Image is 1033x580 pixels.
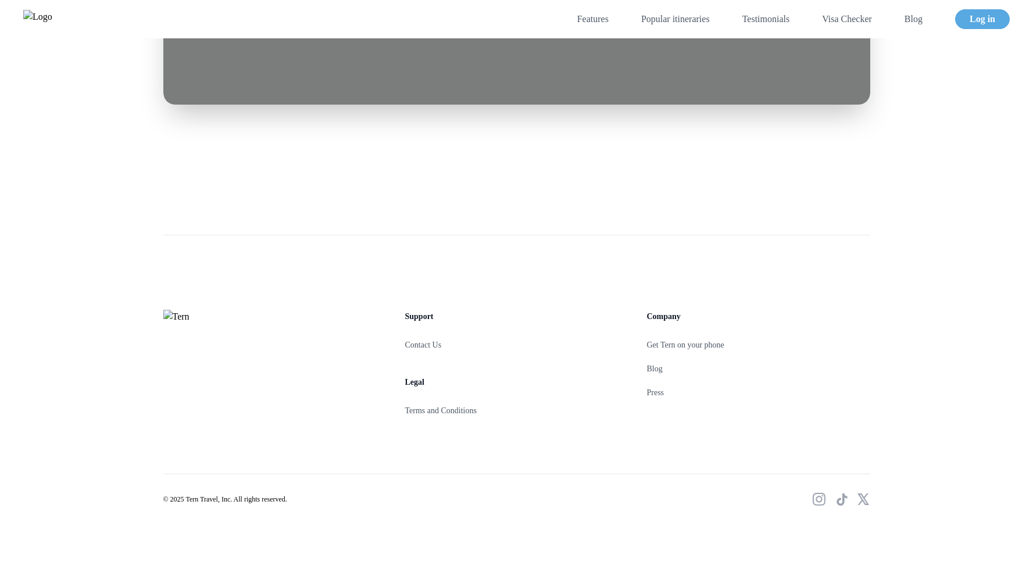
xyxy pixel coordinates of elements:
a: Features [577,12,609,26]
a: Terms and Conditions [405,406,477,415]
a: Get Tern on your phone [647,341,724,349]
a: Log in [955,9,1010,29]
a: Press [647,388,664,397]
a: Blog [647,364,663,373]
img: Logo [23,10,52,28]
span: © 2025 Tern Travel, Inc. All rights reserved. [163,493,287,505]
h3: Support [405,310,507,324]
a: Blog [905,12,923,26]
a: Visa Checker [822,12,872,26]
img: Tern [163,310,387,326]
h3: Legal [405,375,507,389]
a: Contact Us [405,341,442,349]
a: Testimonials [742,12,790,26]
h3: Company [647,310,749,324]
span: Log in [970,14,995,24]
a: Popular itineraries [641,12,710,26]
